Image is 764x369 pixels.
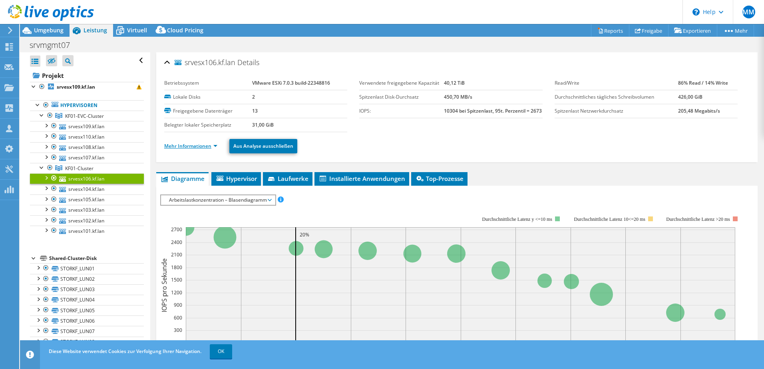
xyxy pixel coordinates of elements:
[210,344,232,359] a: OK
[30,337,144,347] a: STORKF_LUN08
[229,139,297,153] a: Aus Analyse ausschließen
[165,195,271,205] span: Arbeitslastkonzentration – Blasendiagramm
[215,175,257,183] span: Hypervisor
[171,239,182,246] text: 2400
[359,107,444,115] label: IOPS:
[30,295,144,305] a: STORKF_LUN04
[30,121,144,131] a: srvesx109.kf.lan
[30,263,144,274] a: STORKF_LUN01
[252,107,258,114] b: 13
[668,24,717,37] a: Exportieren
[171,251,182,258] text: 2100
[164,93,253,101] label: Lokale Disks
[30,131,144,142] a: srvesx110.kf.lan
[591,24,629,37] a: Reports
[30,142,144,153] a: srvesx108.kf.lan
[318,175,405,183] span: Installierte Anwendungen
[237,58,259,67] span: Details
[65,113,104,119] span: KF01-EVC-Cluster
[49,254,144,263] div: Shared-Cluster-Disk
[666,216,730,222] text: Durchschnittliche Latenz >20 ms
[26,41,82,50] h1: srvmgmt07
[30,153,144,163] a: srvesx107.kf.lan
[174,327,182,333] text: 300
[49,348,201,355] span: Diese Website verwendet Cookies zur Verfolgung Ihrer Navigation.
[30,284,144,295] a: STORKF_LUN03
[252,79,330,86] b: VMware ESXi 7.0.3 build-22348816
[555,79,678,87] label: Read/Write
[482,216,552,222] tspan: Durchschnittliche Latenz y <=10 ms
[164,121,253,129] label: Belegter lokaler Speicherplatz
[30,82,144,92] a: srvesx109.kf.lan
[444,93,472,100] b: 450,70 MB/s
[359,93,444,101] label: Spitzenlast Disk-Durchsatz
[30,173,144,184] a: srvesx106.kf.lan
[174,314,182,321] text: 600
[164,79,253,87] label: Betriebssystem
[30,315,144,326] a: STORKF_LUN06
[65,165,94,172] span: KF01-Cluster
[555,93,678,101] label: Durchschnittliches tägliches Schreibvolumen
[629,24,668,37] a: Freigabe
[359,79,444,87] label: Verwendete freigegebene Kapazität
[179,339,182,346] text: 0
[30,194,144,205] a: srvesx105.kf.lan
[300,231,309,238] text: 20%
[30,215,144,226] a: srvesx102.kf.lan
[30,163,144,173] a: KF01-Cluster
[30,226,144,236] a: srvesx101.kf.lan
[30,326,144,336] a: STORKF_LUN07
[678,93,702,100] b: 426,00 GiB
[444,107,542,114] b: 10304 bei Spitzenlast, 95t. Perzentil = 2673
[30,69,144,82] a: Projekt
[555,107,678,115] label: Spitzenlast Netzwerkdurchsatz
[678,107,720,114] b: 205,48 Megabits/s
[171,289,182,296] text: 1200
[30,111,144,121] a: KF01-EVC-Cluster
[444,79,465,86] b: 40,12 TiB
[252,121,274,128] b: 31,00 GiB
[34,26,64,34] span: Umgebung
[30,184,144,194] a: srvesx104.kf.lan
[30,100,144,111] a: Hypervisoren
[127,26,147,34] span: Virtuell
[160,175,205,183] span: Diagramme
[171,226,182,233] text: 2700
[692,8,700,16] svg: \n
[84,26,107,34] span: Leistung
[267,175,308,183] span: Laufwerke
[742,6,755,18] span: MM
[30,205,144,215] a: srvesx103.kf.lan
[574,216,645,222] tspan: Durchschnittliche Latenz 10<=20 ms
[167,26,203,34] span: Cloud Pricing
[164,143,217,149] a: Mehr Informationen
[171,276,182,283] text: 1500
[174,302,182,308] text: 900
[252,93,255,100] b: 2
[415,175,464,183] span: Top-Prozesse
[160,258,169,312] text: IOPS pro Sekunde
[164,107,253,115] label: Freigegebene Datenträger
[30,274,144,284] a: STORKF_LUN02
[57,83,95,90] b: srvesx109.kf.lan
[175,59,235,67] span: srvesx106.kf.lan
[678,79,728,86] b: 86% Read / 14% Write
[171,264,182,271] text: 1800
[717,24,754,37] a: Mehr
[30,305,144,315] a: STORKF_LUN05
